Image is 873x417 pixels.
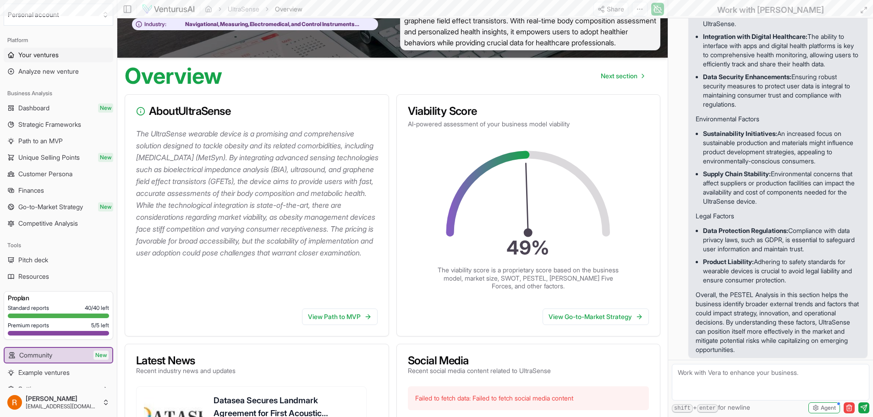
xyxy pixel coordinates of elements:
[4,117,113,132] a: Strategic Frameworks
[408,119,649,129] p: AI-powered assessment of your business model viability
[4,101,113,115] a: DashboardNew
[4,33,113,48] div: Platform
[125,65,222,87] h1: Overview
[85,304,109,312] span: 40 / 40 left
[18,120,81,129] span: Strategic Frameworks
[18,103,49,113] span: Dashboard
[18,153,80,162] span: Unique Selling Points
[8,322,49,329] span: Premium reports
[18,169,72,179] span: Customer Persona
[136,355,236,366] h3: Latest News
[672,403,750,413] span: + for newline
[408,366,551,375] p: Recent social media content related to UltraSense
[808,402,840,413] button: Agent
[4,167,113,181] a: Customer Persona
[408,106,649,117] h3: Viability Score
[4,253,113,267] a: Pitch deck
[8,293,109,303] h3: Pro plan
[18,186,44,195] span: Finances
[601,71,637,81] span: Next section
[26,403,99,410] span: [EMAIL_ADDRESS][DOMAIN_NAME]
[703,129,860,166] p: An increased focus on sustainable production and materials might influence product development st...
[672,404,693,413] kbd: shift
[18,202,83,211] span: Go-to-Market Strategy
[136,106,378,117] h3: About UltraSense
[697,404,718,413] kbd: enter
[8,304,49,312] span: Standard reports
[821,404,836,412] span: Agent
[98,153,113,162] span: New
[18,368,70,377] span: Example ventures
[98,202,113,211] span: New
[4,64,113,79] a: Analyze new venture
[18,219,78,228] span: Competitive Analysis
[408,355,551,366] h3: Social Media
[4,86,113,101] div: Business Analysis
[703,169,860,206] p: Environmental concerns that affect suppliers or production facilities can impact the availability...
[703,130,777,137] strong: Sustainability Initiatives:
[136,366,236,375] p: Recent industry news and updates
[696,114,860,124] h3: Environmental Factors
[4,48,113,62] a: Your ventures
[703,32,807,40] strong: Integration with Digital Healthcare:
[543,309,649,325] a: View Go-to-Market Strategy
[19,351,52,360] span: Community
[703,258,754,265] strong: Product Liability:
[4,150,113,165] a: Unique Selling PointsNew
[302,309,378,325] a: View Path to MVP
[7,395,22,410] img: AAcHTtc4itpXqP0Jw80s6vSOcey4ZHXG1Hxyi-yIv9yImENj=s96-c
[18,136,63,146] span: Path to an MVP
[408,386,649,410] div: Failed to fetch data: Failed to fetch social media content
[703,72,860,109] p: Ensuring robust security measures to protect user data is integral to maintaining consumer trust ...
[26,395,99,403] span: [PERSON_NAME]
[91,322,109,329] span: 5 / 5 left
[5,348,112,363] a: CommunityNew
[166,21,373,28] span: Navigational, Measuring, Electromedical, and Control Instruments Manufacturing
[4,216,113,231] a: Competitive Analysis
[703,73,791,81] strong: Data Security Enhancements:
[4,238,113,253] div: Tools
[4,183,113,198] a: Finances
[703,32,860,69] p: The ability to interface with apps and digital health platforms is key to comprehensive health mo...
[93,351,109,360] span: New
[18,272,49,281] span: Resources
[4,382,113,396] button: Settings
[4,269,113,284] a: Resources
[437,266,620,290] p: The viability score is a proprietary score based on the business model, market size, SWOT, PESTEL...
[4,391,113,413] button: [PERSON_NAME][EMAIL_ADDRESS][DOMAIN_NAME]
[593,67,651,85] a: Go to next page
[18,50,59,60] span: Your ventures
[507,236,550,259] text: 49 %
[696,211,860,221] h3: Legal Factors
[4,134,113,148] a: Path to an MVP
[4,200,113,214] a: Go-to-Market StrategyNew
[136,128,381,259] p: The UltraSense wearable device is a promising and comprehensive solution designed to tackle obesi...
[703,257,860,285] p: Adhering to safety standards for wearable devices is crucial to avoid legal liability and ensure ...
[144,21,166,28] span: Industry:
[703,227,788,234] strong: Data Protection Regulations:
[18,67,79,76] span: Analyze new venture
[703,226,860,254] p: Compliance with data privacy laws, such as GDPR, is essential to safeguard user information and m...
[18,255,48,265] span: Pitch deck
[696,290,860,354] p: Overall, the PESTEL Analysis in this section helps the business identify broader external trends ...
[98,103,113,113] span: New
[703,170,771,178] strong: Supply Chain Stability:
[132,18,378,31] button: Industry:Navigational, Measuring, Electromedical, and Control Instruments Manufacturing
[18,385,42,394] span: Settings
[4,365,113,380] a: Example ventures
[593,67,651,85] nav: pagination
